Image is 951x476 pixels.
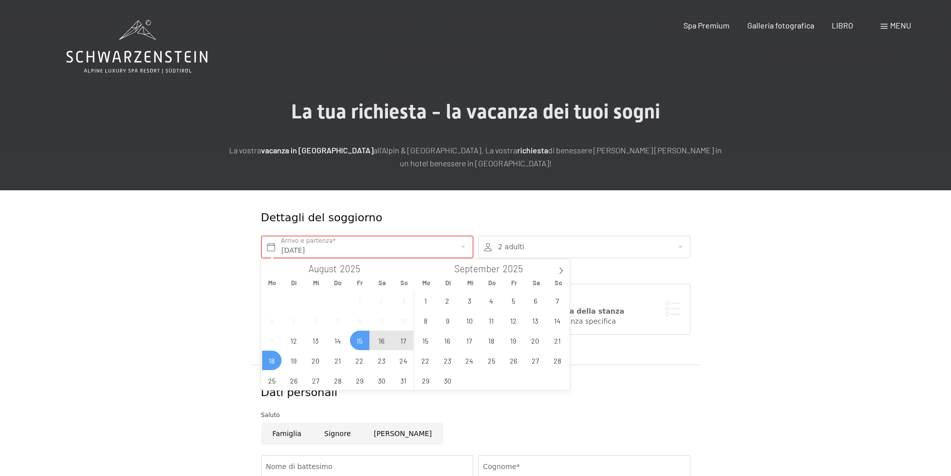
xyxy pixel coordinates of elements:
span: September 28, 2025 [548,351,567,370]
span: August 14, 2025 [328,331,347,350]
span: August 1, 2025 [350,291,369,310]
span: September 14, 2025 [548,311,567,330]
span: Mo [415,280,437,286]
span: September 11, 2025 [482,311,501,330]
span: August 5, 2025 [284,311,304,330]
span: September 27, 2025 [526,351,545,370]
span: August 13, 2025 [306,331,325,350]
span: September 16, 2025 [438,331,457,350]
span: August 12, 2025 [284,331,304,350]
span: September 3, 2025 [460,291,479,310]
span: August 29, 2025 [350,371,369,390]
span: September 26, 2025 [504,351,523,370]
span: August 25, 2025 [262,371,282,390]
input: Year [500,263,533,274]
span: September 30, 2025 [438,371,457,390]
span: September 1, 2025 [416,291,435,310]
font: menu [890,20,911,30]
span: September 17, 2025 [460,331,479,350]
span: August 3, 2025 [394,291,413,310]
a: Spa Premium [683,20,729,30]
span: Fr [349,280,371,286]
span: August 26, 2025 [284,371,304,390]
font: La vostra [229,145,261,155]
span: Do [327,280,349,286]
span: September 5, 2025 [504,291,523,310]
span: August 31, 2025 [394,371,413,390]
span: August 2, 2025 [372,291,391,310]
span: Di [283,280,305,286]
span: September 29, 2025 [416,371,435,390]
span: August 27, 2025 [306,371,325,390]
a: LIBRO [832,20,853,30]
span: September 12, 2025 [504,311,523,330]
span: Sa [371,280,393,286]
span: September 6, 2025 [526,291,545,310]
span: September 10, 2025 [460,311,479,330]
span: Do [481,280,503,286]
span: August 11, 2025 [262,331,282,350]
span: August 28, 2025 [328,371,347,390]
span: August 6, 2025 [306,311,325,330]
span: August 9, 2025 [372,311,391,330]
span: September 23, 2025 [438,351,457,370]
font: vacanza in [GEOGRAPHIC_DATA] [261,145,373,155]
span: So [393,280,415,286]
span: August 22, 2025 [350,351,369,370]
span: August 7, 2025 [328,311,347,330]
span: August 4, 2025 [262,311,282,330]
span: September 9, 2025 [438,311,457,330]
span: September 13, 2025 [526,311,545,330]
span: September 24, 2025 [460,351,479,370]
span: September [454,264,500,274]
span: September 18, 2025 [482,331,501,350]
font: La tua richiesta - la vacanza dei tuoi sogni [291,100,660,123]
font: all'Alpin & [GEOGRAPHIC_DATA]. La vostra [373,145,517,155]
span: Mo [261,280,283,286]
span: September 4, 2025 [482,291,501,310]
span: Fr [503,280,525,286]
span: August 21, 2025 [328,351,347,370]
span: August 10, 2025 [394,311,413,330]
input: Year [337,263,370,274]
font: richiesta [517,145,548,155]
span: September 19, 2025 [504,331,523,350]
span: September 15, 2025 [416,331,435,350]
a: Galleria fotografica [747,20,814,30]
span: So [547,280,569,286]
span: August 20, 2025 [306,351,325,370]
span: August [309,264,337,274]
span: September 21, 2025 [548,331,567,350]
span: Mi [459,280,481,286]
span: September 8, 2025 [416,311,435,330]
font: Dettagli del soggiorno [261,211,382,224]
span: September 2, 2025 [438,291,457,310]
span: Mi [305,280,327,286]
span: September 22, 2025 [416,351,435,370]
font: di benessere [PERSON_NAME] [PERSON_NAME] in un hotel benessere in [GEOGRAPHIC_DATA]! [400,145,722,168]
span: August 30, 2025 [372,371,391,390]
span: August 18, 2025 [262,351,282,370]
font: Saluto [261,412,280,419]
span: August 19, 2025 [284,351,304,370]
span: August 16, 2025 [372,331,391,350]
font: Dati personali [261,386,337,399]
span: September 20, 2025 [526,331,545,350]
span: September 7, 2025 [548,291,567,310]
span: August 17, 2025 [394,331,413,350]
span: August 24, 2025 [394,351,413,370]
span: Di [437,280,459,286]
span: August 23, 2025 [372,351,391,370]
span: Sa [525,280,547,286]
span: August 8, 2025 [350,311,369,330]
span: September 25, 2025 [482,351,501,370]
